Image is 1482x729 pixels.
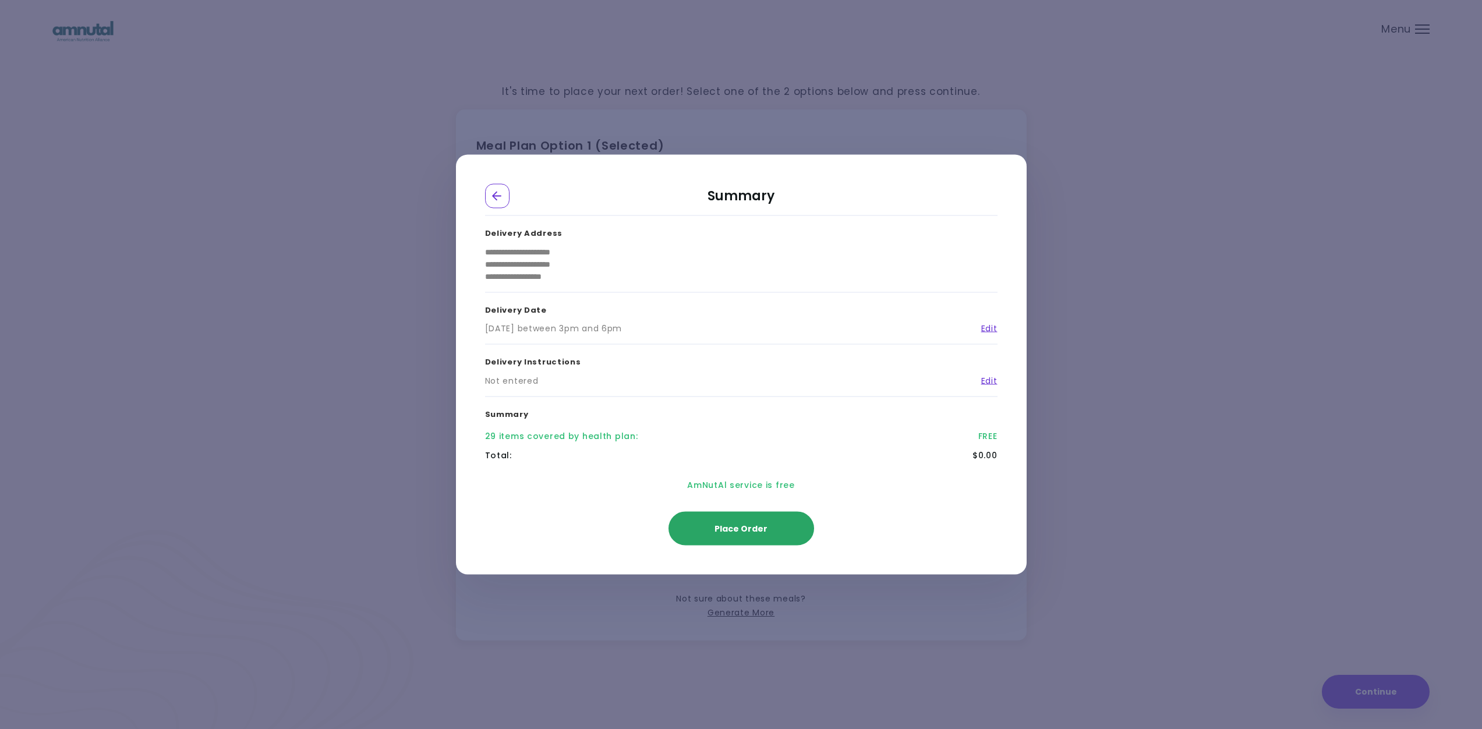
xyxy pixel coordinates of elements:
div: [DATE] between 3pm and 6pm [485,323,622,335]
a: Edit [972,323,998,335]
div: $0.00 [972,450,998,462]
h3: Delivery Instructions [485,345,998,375]
div: AmNutAl service is free [485,465,998,505]
a: Edit [972,374,998,387]
div: Total : [485,450,512,462]
div: FREE [978,430,998,443]
h3: Summary [485,397,998,427]
button: Place Order [669,512,814,546]
h3: Delivery Address [485,216,998,246]
div: 29 items covered by health plan : [485,430,638,443]
h2: Summary [485,184,998,216]
div: Go Back [485,184,510,208]
span: Place Order [715,523,767,535]
div: Not entered [485,374,539,387]
h3: Delivery Date [485,292,998,323]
